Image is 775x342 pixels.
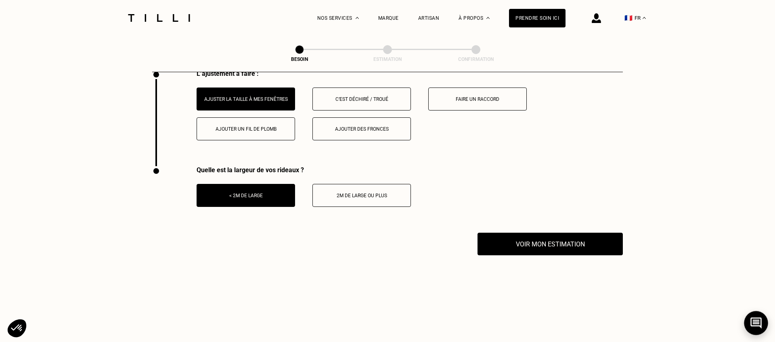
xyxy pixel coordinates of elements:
img: menu déroulant [643,17,646,19]
img: Logo du service de couturière Tilli [125,14,193,22]
img: icône connexion [592,13,601,23]
a: Marque [378,15,399,21]
button: 2m de large ou plus [312,184,411,207]
div: Quelle est la largeur de vos rideaux ? [197,166,411,174]
img: Menu déroulant à propos [486,17,490,19]
div: 2m de large ou plus [317,193,406,198]
button: Ajouter un fil de plomb [197,117,295,140]
button: Faire un raccord [428,88,527,111]
button: Ajuster la taille à mes fenêtres [197,88,295,111]
span: 🇫🇷 [624,14,633,22]
button: < 2m de large [197,184,295,207]
button: Voir mon estimation [478,233,623,255]
div: Estimation [347,56,428,62]
div: Faire un raccord [433,96,522,102]
div: L’ajustement à faire : [197,70,623,77]
div: C‘est déchiré / troué [317,96,406,102]
div: < 2m de large [201,193,291,198]
div: Ajouter un fil de plomb [201,126,291,132]
button: Ajouter des fronces [312,117,411,140]
div: Ajouter des fronces [317,126,406,132]
button: C‘est déchiré / troué [312,88,411,111]
div: Besoin [259,56,340,62]
img: Menu déroulant [356,17,359,19]
div: Confirmation [436,56,516,62]
a: Prendre soin ici [509,9,566,27]
a: Artisan [418,15,440,21]
div: Ajuster la taille à mes fenêtres [201,96,291,102]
